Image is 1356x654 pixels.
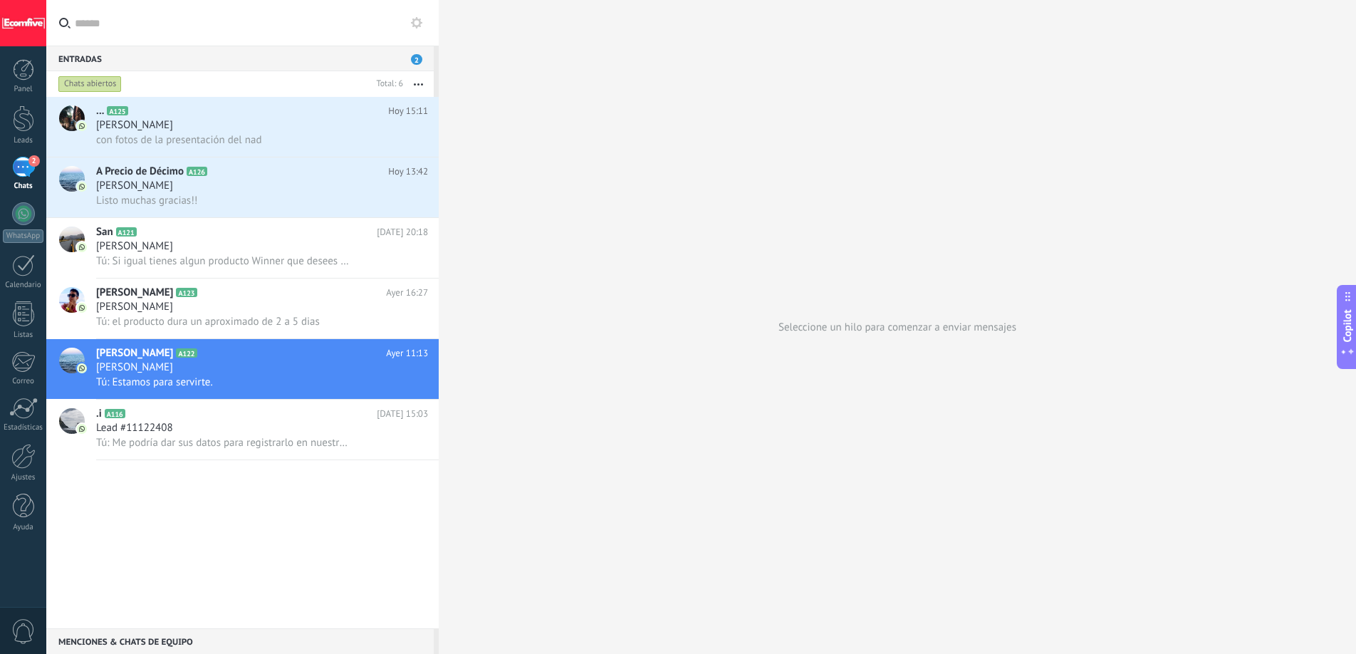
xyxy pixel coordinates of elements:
img: icon [77,303,87,313]
span: [DATE] 20:18 [377,225,428,239]
span: Ayer 11:13 [386,346,428,360]
span: [PERSON_NAME] [96,239,173,254]
span: [PERSON_NAME] [96,286,173,300]
img: icon [77,182,87,192]
div: Total: 6 [371,77,403,91]
div: Listas [3,331,44,340]
span: .i [96,407,102,421]
div: Calendario [3,281,44,290]
a: avataricon...A125Hoy 15:11[PERSON_NAME]con fotos de la presentación del nad [46,97,439,157]
span: Lead #11122408 [96,421,173,435]
div: Ajustes [3,473,44,482]
span: A122 [176,348,197,358]
img: icon [77,121,87,131]
span: A125 [107,106,127,115]
span: A126 [187,167,207,176]
span: Ayer 16:27 [386,286,428,300]
div: Leads [3,136,44,145]
div: Chats [3,182,44,191]
div: WhatsApp [3,229,43,243]
div: Chats abiertos [58,76,122,93]
button: Más [403,71,434,97]
span: con fotos de la presentación del nad [96,133,261,147]
div: Panel [3,85,44,94]
span: [PERSON_NAME] [96,300,173,314]
span: Tú: Me podría dar sus datos para registrarlo en nuestro sistema y poder brindarle información de ... [96,436,350,450]
span: A116 [105,409,125,418]
span: 2 [28,155,40,167]
span: ... [96,104,104,118]
span: [PERSON_NAME] [96,346,173,360]
span: Hoy 15:11 [388,104,428,118]
span: San [96,225,113,239]
span: A Precio de Décimo [96,165,184,179]
a: avatariconSanA121[DATE] 20:18[PERSON_NAME]Tú: Si igual tienes algun producto Winner que desees qu... [46,218,439,278]
img: icon [77,363,87,373]
span: [DATE] 15:03 [377,407,428,421]
span: Tú: Estamos para servirte. [96,375,213,389]
span: 2 [411,54,422,65]
a: avataricon[PERSON_NAME]A122Ayer 11:13[PERSON_NAME]Tú: Estamos para servirte. [46,339,439,399]
span: Hoy 13:42 [388,165,428,179]
span: Listo muchas gracias!! [96,194,197,207]
span: A123 [176,288,197,297]
span: Copilot [1340,310,1355,343]
span: Tú: el producto dura un aproximado de 2 a 5 dias [96,315,320,328]
a: avataricon.iA116[DATE] 15:03Lead #11122408Tú: Me podría dar sus datos para registrarlo en nuestro... [46,400,439,460]
span: [PERSON_NAME] [96,118,173,133]
span: Tú: Si igual tienes algun producto Winner que desees que traigamos, envianos la data y lo validamos. [96,254,350,268]
div: Ayuda [3,523,44,532]
span: [PERSON_NAME] [96,179,173,193]
span: [PERSON_NAME] [96,360,173,375]
img: icon [77,242,87,252]
div: Estadísticas [3,423,44,432]
div: Entradas [46,46,434,71]
a: avatariconA Precio de DécimoA126Hoy 13:42[PERSON_NAME]Listo muchas gracias!! [46,157,439,217]
img: icon [77,424,87,434]
span: A121 [116,227,137,237]
a: avataricon[PERSON_NAME]A123Ayer 16:27[PERSON_NAME]Tú: el producto dura un aproximado de 2 a 5 dias [46,279,439,338]
div: Menciones & Chats de equipo [46,628,434,654]
div: Correo [3,377,44,386]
